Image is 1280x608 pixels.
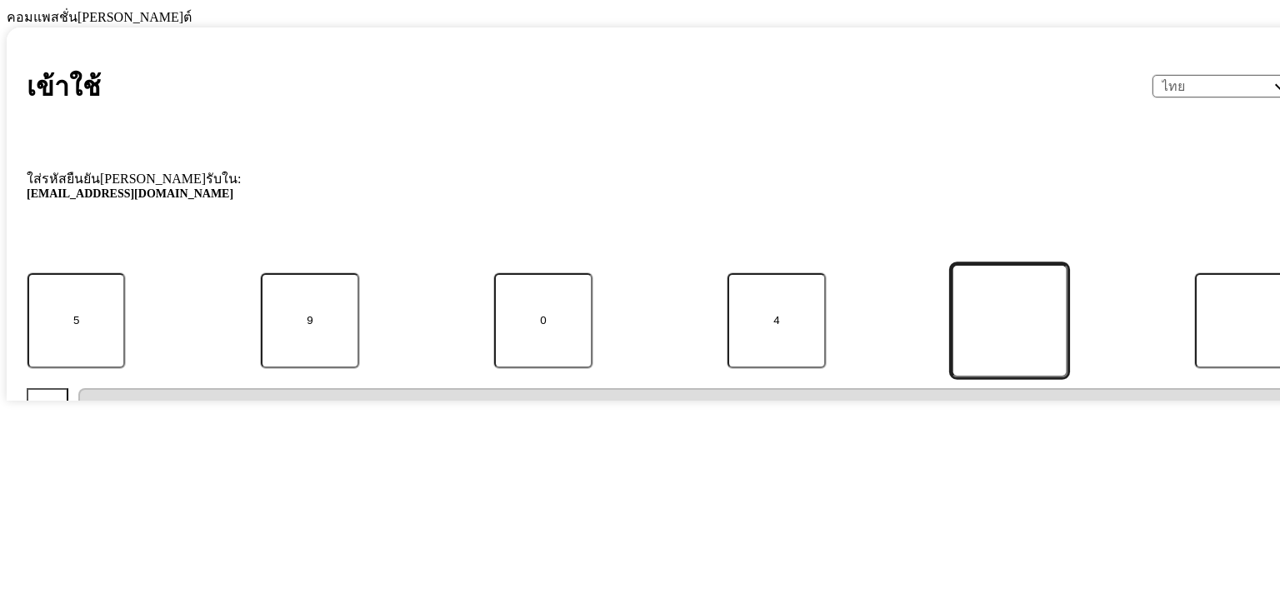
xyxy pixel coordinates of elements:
[27,273,125,368] input: รหัส
[952,263,1069,377] input: รหัส
[261,273,358,368] input: รหัส
[727,273,825,368] input: รหัส
[27,65,101,107] h1: เข้าใช้
[27,388,68,430] button: กลับ
[7,7,1273,27] div: คอมแพสชั่น[PERSON_NAME]ต์
[494,273,592,368] input: รหัส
